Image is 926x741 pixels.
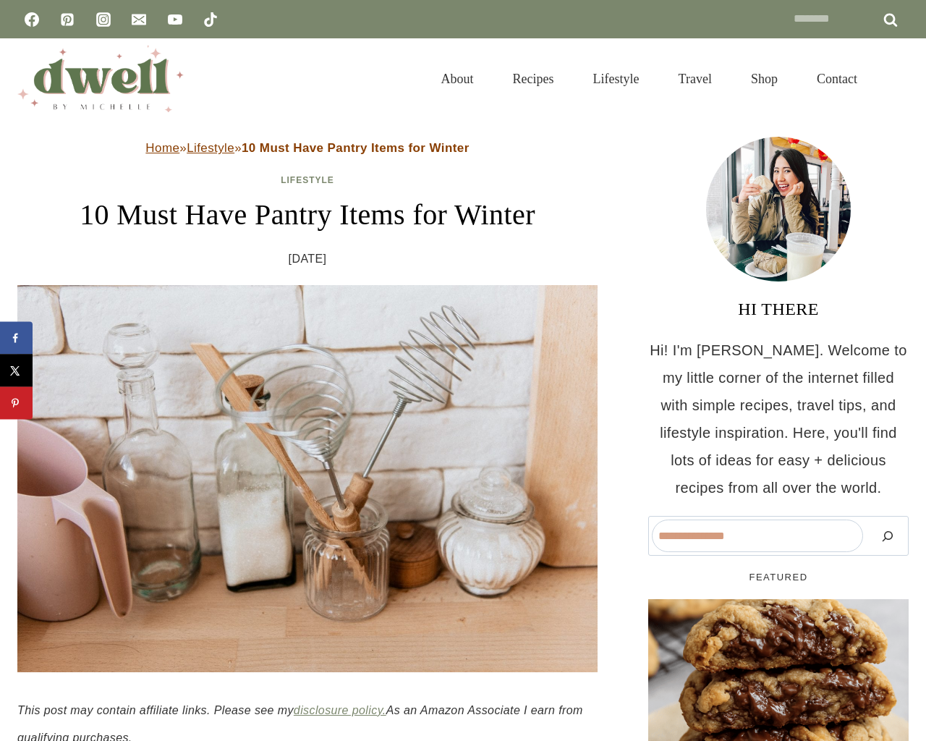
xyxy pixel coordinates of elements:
strong: 10 Must Have Pantry Items for Winter [242,141,470,155]
a: About [422,54,493,104]
h3: HI THERE [648,296,909,322]
button: View Search Form [884,67,909,91]
button: Search [870,520,905,552]
h5: FEATURED [648,570,909,585]
a: Home [145,141,179,155]
a: Lifestyle [281,175,334,185]
a: Lifestyle [187,141,234,155]
a: Email [124,5,153,34]
h1: 10 Must Have Pantry Items for Winter [17,193,598,237]
a: Instagram [89,5,118,34]
a: Contact [797,54,877,104]
p: Hi! I'm [PERSON_NAME]. Welcome to my little corner of the internet filled with simple recipes, tr... [648,336,909,501]
a: Recipes [493,54,574,104]
a: Travel [659,54,731,104]
a: TikTok [196,5,225,34]
a: Facebook [17,5,46,34]
span: » » [145,141,469,155]
a: disclosure policy. [294,704,386,716]
a: Shop [731,54,797,104]
a: Lifestyle [574,54,659,104]
a: YouTube [161,5,190,34]
img: pantry items on the counter [17,285,598,672]
img: DWELL by michelle [17,46,184,112]
nav: Primary Navigation [422,54,877,104]
a: Pinterest [53,5,82,34]
time: [DATE] [289,248,327,270]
